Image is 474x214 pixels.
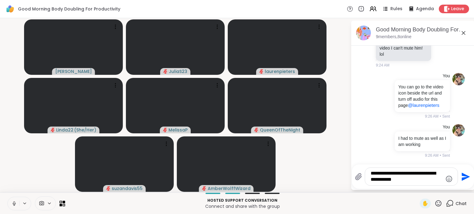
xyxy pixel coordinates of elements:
p: I had to mute as well as I am working [398,135,446,147]
span: Linda22 [56,127,73,133]
h4: You [443,73,450,79]
span: audio-muted [202,186,206,191]
span: audio-muted [163,128,167,132]
p: You can go to the video icon beside the url and turn off audio for this page [398,84,446,108]
span: Agenda [416,6,434,12]
span: Good Morning Body Doubling For Productivity [18,6,120,12]
span: laurenpieters [265,68,295,75]
span: audio-muted [106,186,110,191]
img: ShareWell Logomark [5,4,15,14]
img: Good Morning Body Doubling For Productivity, Oct 06 [356,26,371,40]
p: 9 members, 8 online [376,34,411,40]
span: • [440,153,441,158]
span: [PERSON_NAME] [55,68,92,75]
button: Send [458,170,472,184]
span: • [440,114,441,119]
span: 9:26 AM [425,114,439,119]
p: Connect and share with the group [69,203,416,209]
span: Sent [442,114,450,119]
div: Good Morning Body Doubling For Productivity, [DATE] [376,26,470,34]
textarea: Type your message [371,170,443,183]
p: Hosted support conversation [69,198,416,203]
span: ✋ [422,200,428,207]
span: JuliaS23 [169,68,187,75]
img: https://sharewell-space-live.sfo3.digitaloceanspaces.com/user-generated/3bf5b473-6236-4210-9da2-3... [452,124,465,136]
span: audio-muted [254,128,259,132]
span: 9:24 AM [376,63,389,68]
span: Chat [455,200,467,207]
button: Emoji picker [445,175,453,183]
span: 9:26 AM [425,153,439,158]
span: ( She/Her ) [74,127,96,133]
h4: You [443,124,450,130]
span: Leave [451,6,464,12]
span: audio-muted [259,69,264,74]
span: @laurenpieters [408,103,439,108]
span: audio-muted [51,128,55,132]
span: AmberWolffWizard [208,185,251,192]
span: QueenOfTheNight [260,127,300,133]
span: Sent [442,153,450,158]
span: Rules [390,6,402,12]
span: MelissaP [168,127,188,133]
span: audio-muted [163,69,168,74]
span: suzandavis55 [112,185,143,192]
img: https://sharewell-space-live.sfo3.digitaloceanspaces.com/user-generated/3bf5b473-6236-4210-9da2-3... [452,73,465,85]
